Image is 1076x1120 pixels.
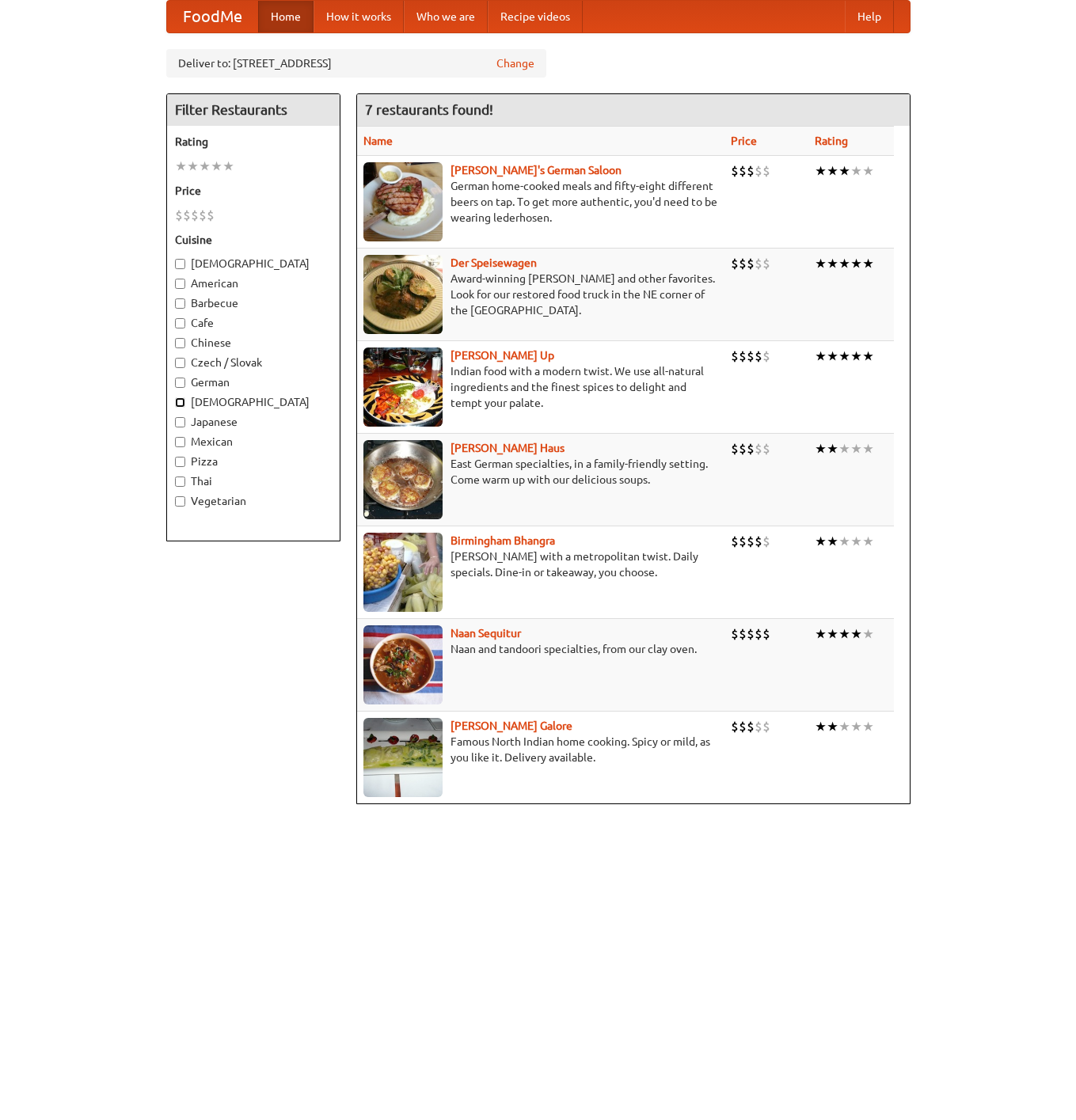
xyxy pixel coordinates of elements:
[363,271,718,318] p: Award-winning [PERSON_NAME] and other favorites. Look for our restored food truck in the NE corne...
[815,625,827,643] li: ★
[451,442,565,454] a: [PERSON_NAME] Haus
[175,473,332,489] label: Thai
[739,533,747,550] li: $
[175,454,332,469] label: Pizza
[365,102,493,117] ng-pluralize: 7 restaurants found!
[762,533,770,550] li: $
[175,256,332,271] label: [DEMOGRAPHIC_DATA]
[211,158,222,175] li: ★
[363,178,718,226] p: German home-cooked meals and fifty-eight different beers on tap. To get more authentic, you'd nee...
[167,94,340,126] h4: Filter Restaurants
[175,338,185,348] input: Chinese
[258,1,314,32] a: Home
[451,256,537,269] a: Der Speisewagen
[850,533,862,550] li: ★
[838,625,850,643] li: ★
[363,255,443,334] img: speisewagen.jpg
[363,549,718,580] p: [PERSON_NAME] with a metropolitan twist. Daily specials. Dine-in or takeaway, you choose.
[862,255,874,272] li: ★
[827,347,838,365] li: ★
[451,719,572,732] a: [PERSON_NAME] Galore
[175,414,332,430] label: Japanese
[451,627,521,640] b: Naan Sequitur
[747,440,755,457] li: $
[762,718,770,735] li: $
[827,255,838,272] li: ★
[815,255,827,272] li: ★
[451,534,555,547] a: Birmingham Bhangra
[862,440,874,457] li: ★
[762,162,770,180] li: $
[731,533,739,550] li: $
[862,718,874,735] li: ★
[747,255,755,272] li: $
[850,347,862,365] li: ★
[363,718,443,797] img: currygalore.jpg
[363,533,443,612] img: bhangra.jpg
[166,49,546,78] div: Deliver to: [STREET_ADDRESS]
[404,1,488,32] a: Who we are
[731,255,739,272] li: $
[167,1,258,32] a: FoodMe
[175,437,185,447] input: Mexican
[175,275,332,291] label: American
[175,378,185,388] input: German
[175,298,185,309] input: Barbecue
[488,1,583,32] a: Recipe videos
[747,533,755,550] li: $
[815,718,827,735] li: ★
[827,440,838,457] li: ★
[175,496,185,507] input: Vegetarian
[762,440,770,457] li: $
[363,347,443,427] img: curryup.jpg
[363,625,443,704] img: naansequitur.jpg
[363,135,393,147] a: Name
[755,347,762,365] li: $
[175,295,332,311] label: Barbecue
[827,162,838,180] li: ★
[175,158,187,175] li: ★
[175,318,185,328] input: Cafe
[827,625,838,643] li: ★
[175,476,185,487] input: Thai
[451,164,622,177] a: [PERSON_NAME]'s German Saloon
[838,440,850,457] li: ★
[175,434,332,450] label: Mexican
[845,1,894,32] a: Help
[739,625,747,643] li: $
[827,533,838,550] li: ★
[739,718,747,735] li: $
[175,279,185,289] input: American
[739,255,747,272] li: $
[199,158,211,175] li: ★
[739,162,747,180] li: $
[762,625,770,643] li: $
[755,625,762,643] li: $
[314,1,404,32] a: How it works
[175,394,332,410] label: [DEMOGRAPHIC_DATA]
[175,232,332,248] h5: Cuisine
[731,135,757,147] a: Price
[838,162,850,180] li: ★
[827,718,838,735] li: ★
[739,347,747,365] li: $
[175,183,332,199] h5: Price
[755,162,762,180] li: $
[496,55,534,71] a: Change
[175,417,185,427] input: Japanese
[762,255,770,272] li: $
[175,355,332,370] label: Czech / Slovak
[815,440,827,457] li: ★
[363,456,718,488] p: East German specialties, in a family-friendly setting. Come warm up with our delicious soups.
[815,533,827,550] li: ★
[747,347,755,365] li: $
[187,158,199,175] li: ★
[731,162,739,180] li: $
[755,718,762,735] li: $
[838,718,850,735] li: ★
[862,347,874,365] li: ★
